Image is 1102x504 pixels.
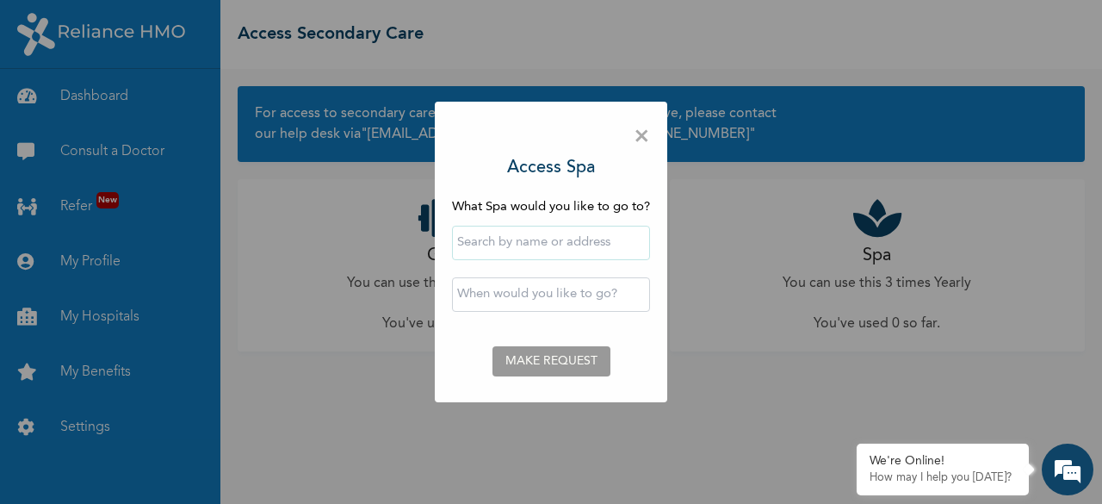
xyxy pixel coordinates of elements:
[282,9,324,50] div: Minimize live chat window
[507,155,595,181] h3: Access Spa
[9,357,328,417] textarea: Type your message and hit 'Enter'
[9,447,169,459] span: Conversation
[452,277,650,312] input: When would you like to go?
[870,454,1016,469] div: We're Online!
[32,86,70,129] img: d_794563401_company_1708531726252_794563401
[452,226,650,260] input: Search by name or address
[90,96,289,119] div: Chat with us now
[100,160,238,334] span: We're online!
[634,119,650,155] span: ×
[452,201,650,214] span: What Spa would you like to go to?
[169,417,329,470] div: FAQs
[870,471,1016,485] p: How may I help you today?
[492,346,610,376] button: MAKE REQUEST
